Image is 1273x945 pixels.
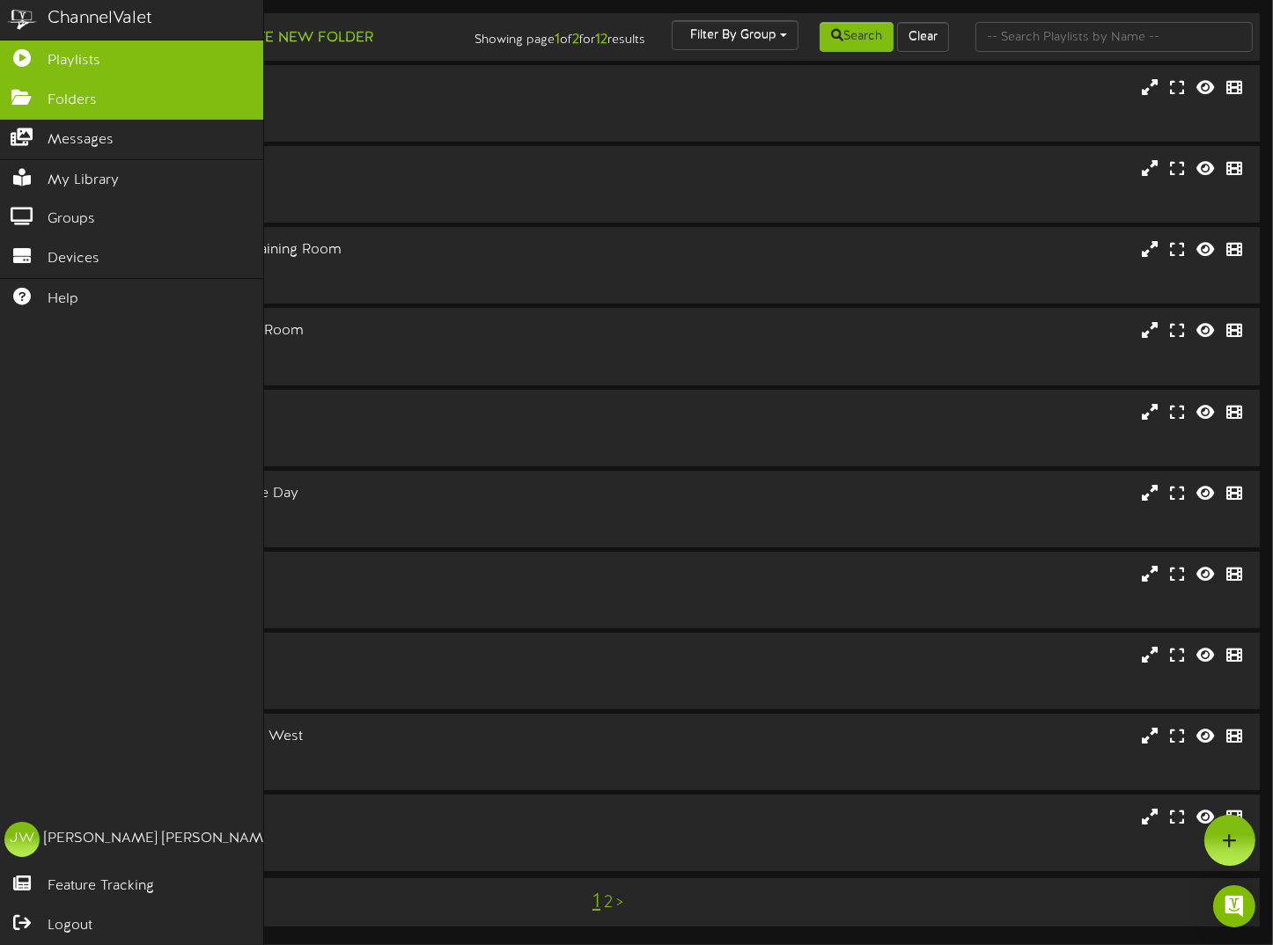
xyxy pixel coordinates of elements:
[70,843,545,858] div: # 12417
[70,727,545,747] div: M - Mercury Great Room West
[70,808,545,828] div: M - Nutrition North
[975,22,1253,52] input: -- Search Playlists by Name --
[70,341,545,356] div: Landscape ( 16:9 )
[70,828,545,843] div: Landscape ( 16:9 )
[48,249,99,269] span: Devices
[48,130,114,150] span: Messages
[595,32,607,48] strong: 12
[820,22,894,52] button: Search
[456,20,659,50] div: Showing page of for results
[70,762,545,777] div: # 12416
[70,681,545,696] div: # 12023
[70,565,545,585] div: HQ - Kitchen - Left
[70,646,545,666] div: HQ - Kitchen - Right
[70,422,545,437] div: Landscape ( 16:9 )
[70,260,545,275] div: Landscape ( 16:9 )
[70,321,545,341] div: 5GPC Player Exit, Weight Room
[592,890,600,913] a: 1
[48,916,92,936] span: Logout
[48,91,97,111] span: Folders
[70,179,545,194] div: Landscape ( 16:9 )
[203,27,379,49] button: Create New Folder
[70,114,545,128] div: # 12019
[48,209,95,230] span: Groups
[70,585,545,600] div: Landscape ( 16:9 )
[672,20,798,50] button: Filter By Group
[48,171,119,191] span: My Library
[70,747,545,762] div: Landscape ( 16:9 )
[48,51,100,71] span: Playlists
[70,356,545,371] div: # 13930
[70,519,545,534] div: # 12021
[70,666,545,681] div: Landscape ( 16:9 )
[70,484,545,504] div: HQ - Kitchen - Item of the Day
[70,403,545,423] div: 5GPC-High Performance
[555,32,560,48] strong: 1
[48,876,154,897] span: Feature Tracking
[70,503,545,518] div: Landscape ( 16:9 )
[70,78,545,99] div: 5GPC - Ops
[70,240,545,260] div: 5GPC Player Entrance, Training Room
[616,893,623,912] a: >
[44,829,276,849] div: [PERSON_NAME] [PERSON_NAME]
[48,289,78,310] span: Help
[70,99,545,114] div: Landscape ( 16:9 )
[70,600,545,615] div: # 12022
[70,159,545,179] div: 5GPC - Players
[897,22,949,52] button: Clear
[4,822,40,857] div: JW
[70,437,545,452] div: # 13929
[1213,885,1255,927] div: Open Intercom Messenger
[572,32,579,48] strong: 2
[48,6,152,32] div: ChannelValet
[70,194,545,209] div: # 12018
[604,893,613,912] a: 2
[70,275,545,290] div: # 13928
